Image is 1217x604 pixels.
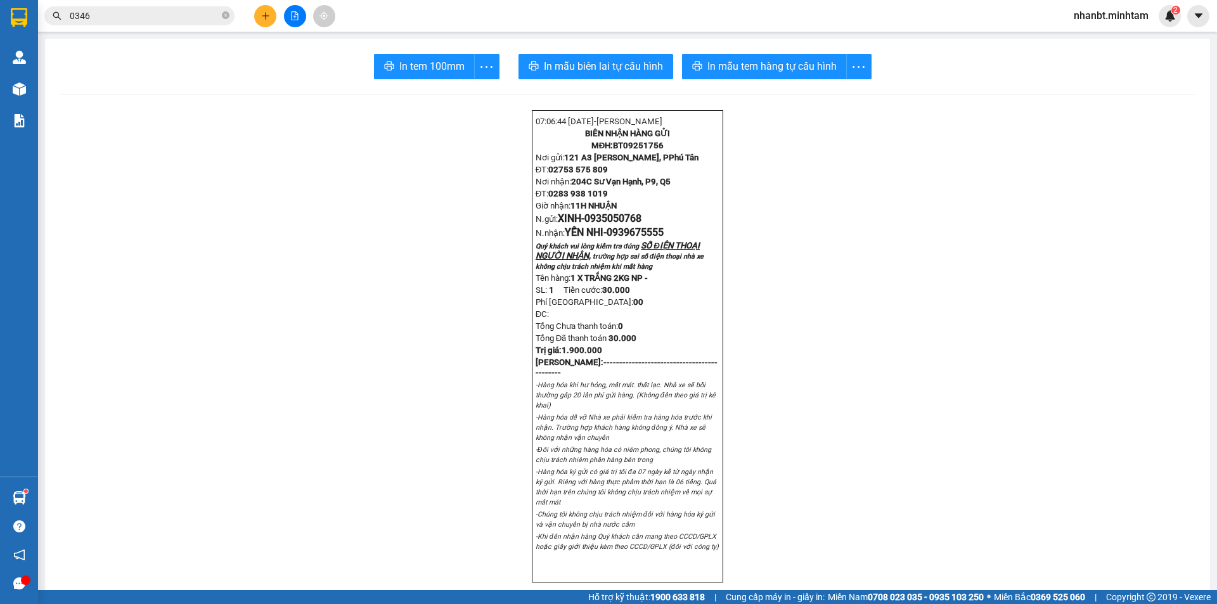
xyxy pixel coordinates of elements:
span: printer [692,61,702,73]
img: warehouse-icon [13,51,26,64]
strong: 1900 633 818 [650,592,705,602]
span: search [53,11,61,20]
span: ⚪️ [987,594,991,600]
img: solution-icon [13,114,26,127]
span: Tổng Chưa thanh toán: [536,321,623,331]
img: logo-vxr [11,8,27,27]
strong: [PERSON_NAME]:-------------------------------------------- [536,357,718,377]
span: question-circle [13,520,25,532]
input: Tìm tên, số ĐT hoặc mã đơn [70,9,219,23]
span: Hỗ trợ kỹ thuật: [588,590,705,604]
span: 11H NHUẬN [570,201,617,210]
strong: 0369 525 060 [1031,592,1085,602]
span: 07:06:44 [DATE]- [536,117,662,126]
em: -Hàng hóa khi hư hỏng, mất mát. thất lạc. Nhà xe sẽ bồi thường gấp 20 lần phí gửi hàng. (Không đề... [536,381,716,409]
span: nhanbt.minhtam [1064,8,1159,23]
span: Tiền cước: [563,285,630,295]
span: 0 [618,321,623,331]
span: | [714,590,716,604]
span: 30.000 [608,333,636,343]
span: Nơi gửi: [536,153,699,162]
button: more [846,54,872,79]
span: 30.000 [602,285,630,295]
button: printerIn tem 100mm [374,54,475,79]
button: file-add [284,5,306,27]
button: plus [254,5,276,27]
span: YẾN NHI- [565,226,607,238]
span: 1 X TRẮNG 2KG NP - [570,273,648,283]
span: 204C Sư Vạn Hạnh, P9, Q5 [571,177,671,186]
span: Miền Nam [828,590,984,604]
span: 0 [638,297,643,307]
em: -Khi đến nhận hàng Quý khách cần mang theo CCCD/GPLX hoặc giấy giới thiệu kèm theo CCCD/GPLX (đối... [536,532,719,551]
span: 121 A3 [PERSON_NAME], PPhú Tân [564,153,699,162]
span: ĐT: [536,189,549,198]
strong: 0708 023 035 - 0935 103 250 [868,592,984,602]
span: Tổng Đã thanh toán [536,333,607,343]
em: -Hàng hóa ký gửi có giá trị tối đa 07 ngày kể từ ngày nhận ký gửi. Riêng với hàng thực phẩm thời ... [536,468,716,506]
span: more [847,59,871,75]
span: 0939675555 [607,226,664,238]
strong: BIÊN NHẬN HÀNG GỬI [585,129,670,138]
span: notification [13,549,25,561]
span: more [475,59,499,75]
span: Quý khách vui lòng kiểm tra đúng [536,242,640,250]
span: Tên hàng: [536,273,648,283]
span: plus [261,11,270,20]
em: -Hàng hóa dễ vỡ Nhà xe phải kiểm tra hàng hóa trước khi nhận. Trường hợp khách hàng không đồng ý.... [536,413,712,442]
sup: 2 [1171,6,1180,15]
span: In tem 100mm [399,58,465,74]
span: aim [319,11,328,20]
span: trường hợp sai số điện thoại nhà xe không chịu trách nhiệm khi mất hàng [536,252,704,271]
span: BT09251756 [613,141,664,150]
span: 2 [1173,6,1178,15]
button: caret-down [1187,5,1209,27]
span: 0283 938 1019 [548,189,608,198]
span: copyright [1147,593,1156,601]
button: aim [313,5,335,27]
span: SỐ ĐIỆN THOẠI NGƯỜI NHẬN, [536,241,700,260]
span: 1.900.000 [562,345,602,355]
span: message [13,577,25,589]
span: | [1095,590,1097,604]
em: -Chúng tôi không chịu trách nhiệm đối với hàng hóa ký gửi và vận chuyển bị nhà nước cấm [536,510,715,529]
span: printer [529,61,539,73]
span: Trị giá: [536,345,562,355]
img: warehouse-icon [13,82,26,96]
span: XINH- [558,212,641,224]
span: ĐT: [536,165,549,174]
span: SL: [536,285,547,295]
span: printer [384,61,394,73]
span: close-circle [222,10,229,22]
button: printerIn mẫu biên lai tự cấu hình [518,54,673,79]
span: Phí [GEOGRAPHIC_DATA]: [536,297,643,307]
img: icon-new-feature [1164,10,1176,22]
span: 1 [549,285,554,295]
strong: MĐH: [591,141,664,150]
span: In mẫu biên lai tự cấu hình [544,58,663,74]
span: N.gửi: [536,214,641,224]
span: N.nhận: [536,228,664,238]
strong: 0 [633,297,643,307]
button: printerIn mẫu tem hàng tự cấu hình [682,54,847,79]
span: 0935050768 [584,212,641,224]
span: Miền Bắc [994,590,1085,604]
span: 02753 575 809 [548,165,608,174]
img: warehouse-icon [13,491,26,504]
sup: 1 [24,489,28,493]
span: close-circle [222,11,229,19]
span: file-add [290,11,299,20]
span: Nơi nhận: [536,177,671,186]
span: ĐC: [536,309,550,319]
em: -Đối với những hàng hóa có niêm phong, chúng tôi không chịu trách nhiêm phần hàng bên trong [536,446,711,464]
span: caret-down [1193,10,1204,22]
span: Giờ nhận: [536,201,617,210]
span: In mẫu tem hàng tự cấu hình [707,58,837,74]
span: Cung cấp máy in - giấy in: [726,590,825,604]
button: more [474,54,499,79]
span: [PERSON_NAME] [596,117,662,126]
